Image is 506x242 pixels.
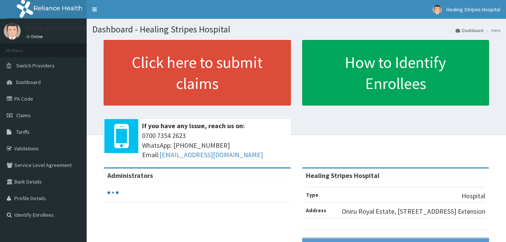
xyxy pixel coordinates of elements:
p: Oniru Royal Estate, [STREET_ADDRESS] Extension [342,207,485,216]
img: User Image [433,5,442,14]
p: Healing Stripes Hospital [26,25,98,31]
span: Tariffs [16,129,30,135]
b: Type [306,191,318,198]
a: How to Identify Enrollees [302,40,489,106]
a: [EMAIL_ADDRESS][DOMAIN_NAME] [159,150,263,159]
span: Dashboard [16,79,41,86]
a: Online [26,34,44,39]
b: Address [306,207,326,214]
span: 0700 7354 2623 WhatsApp: [PHONE_NUMBER] Email: [142,131,287,160]
span: Healing Stripes Hospital [446,6,500,13]
a: Click here to submit claims [104,40,291,106]
b: Administrators [107,171,153,180]
svg: audio-loading [107,187,119,198]
p: Hospital [462,191,485,201]
strong: Healing Stripes Hospital [306,171,379,180]
h1: Dashboard - Healing Stripes Hospital [92,25,500,34]
span: Claims [16,112,31,119]
b: If you have any issue, reach us on: [142,121,245,130]
span: Switch Providers [16,62,55,69]
li: Here [484,27,500,34]
img: User Image [4,23,21,40]
a: Dashboard [456,27,483,34]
